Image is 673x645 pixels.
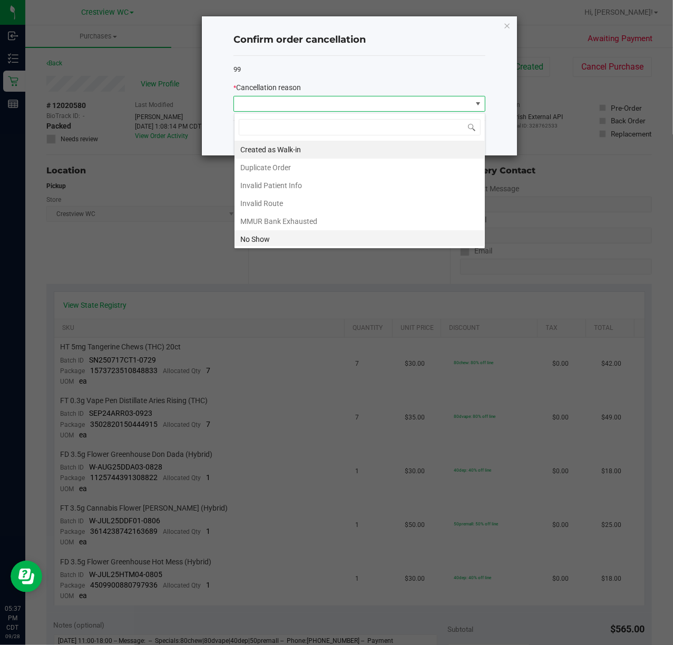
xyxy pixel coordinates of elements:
li: Created as Walk-in [235,141,485,159]
iframe: Resource center [11,561,42,592]
li: No Show [235,230,485,248]
span: Cancellation reason [236,83,301,92]
button: Close [503,19,511,32]
h4: Confirm order cancellation [233,33,485,47]
li: Duplicate Order [235,159,485,177]
span: 99 [233,65,241,73]
li: Invalid Route [235,194,485,212]
li: MMUR Bank Exhausted [235,212,485,230]
li: Invalid Patient Info [235,177,485,194]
